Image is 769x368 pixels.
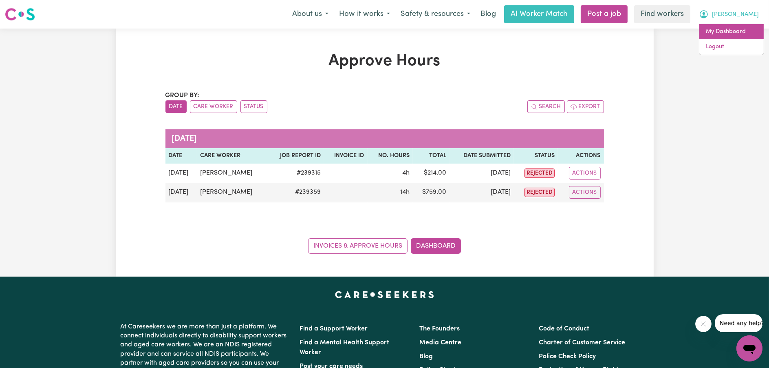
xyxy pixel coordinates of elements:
[240,100,267,113] button: sort invoices by paid status
[569,186,601,199] button: Actions
[368,148,413,164] th: No. Hours
[539,339,625,346] a: Charter of Customer Service
[567,100,604,113] button: Export
[400,189,410,195] span: 14 hours
[450,148,514,164] th: Date Submitted
[165,92,200,99] span: Group by:
[558,148,604,164] th: Actions
[300,339,390,356] a: Find a Mental Health Support Worker
[165,183,197,202] td: [DATE]
[5,5,35,24] a: Careseekers logo
[190,100,237,113] button: sort invoices by care worker
[5,6,49,12] span: Need any help?
[450,183,514,202] td: [DATE]
[411,238,461,254] a: Dashboard
[335,291,434,298] a: Careseekers home page
[569,167,601,180] button: Actions
[539,353,596,360] a: Police Check Policy
[527,100,565,113] button: Search
[504,5,574,23] a: AI Worker Match
[402,170,410,176] span: 4 hours
[197,183,267,202] td: [PERSON_NAME]
[476,5,501,23] a: Blog
[5,7,35,22] img: Careseekers logo
[334,6,395,23] button: How it works
[165,51,604,71] h1: Approve Hours
[165,164,197,183] td: [DATE]
[308,238,408,254] a: Invoices & Approve Hours
[715,314,762,332] iframe: Message from company
[524,188,555,197] span: rejected
[413,164,450,183] td: $ 214.00
[197,164,267,183] td: [PERSON_NAME]
[699,24,764,40] a: My Dashboard
[165,148,197,164] th: Date
[165,100,187,113] button: sort invoices by date
[736,335,762,361] iframe: Button to launch messaging window
[524,168,555,178] span: rejected
[694,6,764,23] button: My Account
[413,183,450,202] td: $ 759.00
[267,183,324,202] td: # 239359
[165,129,604,148] caption: [DATE]
[695,316,712,332] iframe: Close message
[197,148,267,164] th: Care worker
[267,148,324,164] th: Job Report ID
[324,148,368,164] th: Invoice ID
[419,339,461,346] a: Media Centre
[699,39,764,55] a: Logout
[634,5,690,23] a: Find workers
[419,326,460,332] a: The Founders
[413,148,450,164] th: Total
[514,148,558,164] th: Status
[450,164,514,183] td: [DATE]
[712,10,759,19] span: [PERSON_NAME]
[395,6,476,23] button: Safety & resources
[267,164,324,183] td: # 239315
[581,5,628,23] a: Post a job
[539,326,589,332] a: Code of Conduct
[699,24,764,55] div: My Account
[300,326,368,332] a: Find a Support Worker
[287,6,334,23] button: About us
[419,353,433,360] a: Blog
